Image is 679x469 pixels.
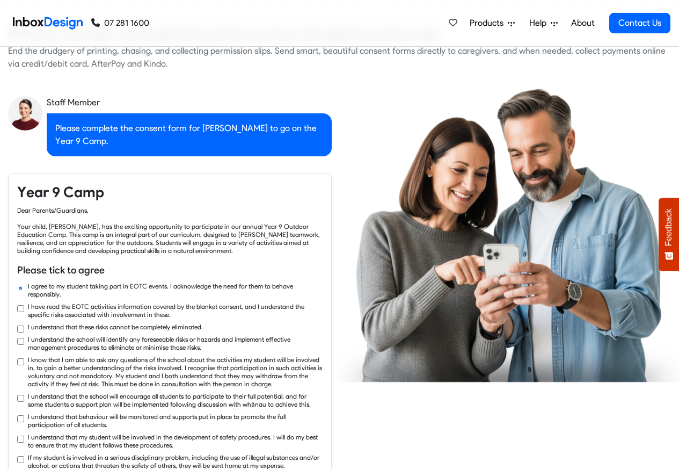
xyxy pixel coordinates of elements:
[28,413,323,429] label: I understand that behaviour will be monitored and supports put in place to promote the full parti...
[28,356,323,388] label: I know that I am able to ask any questions of the school about the activities my student will be ...
[664,208,674,246] span: Feedback
[568,12,597,34] a: About
[47,113,332,156] div: Please complete the consent form for [PERSON_NAME] to go on the Year 9 Camp.
[47,96,332,109] div: Staff Member
[17,206,323,255] div: Dear Parents/Guardians, Your child, [PERSON_NAME], has the exciting opportunity to participate in...
[28,392,323,408] label: I understand that the school will encourage all students to participate to their full potential, ...
[470,17,508,30] span: Products
[17,183,323,202] h4: Year 9 Camp
[529,17,551,30] span: Help
[28,335,323,351] label: I understand the school will identify any foreseeable risks or hazards and implement effective ma...
[465,12,519,34] a: Products
[8,45,671,70] div: End the drudgery of printing, chasing, and collecting permission slips. Send smart, beautiful con...
[609,13,670,33] a: Contact Us
[28,302,323,319] label: I have read the EOTC activities information covered by the blanket consent, and I understand the ...
[28,323,203,331] label: I understand that these risks cannot be completely eliminated.
[28,282,323,298] label: I agree to my student taking part in EOTC events. I acknowledge the need for them to behave respo...
[659,198,679,271] button: Feedback - Show survey
[8,96,42,131] img: staff_avatar.png
[91,17,149,30] a: 07 281 1600
[28,433,323,449] label: I understand that my student will be involved in the development of safety procedures. I will do ...
[17,263,323,277] h6: Please tick to agree
[525,12,562,34] a: Help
